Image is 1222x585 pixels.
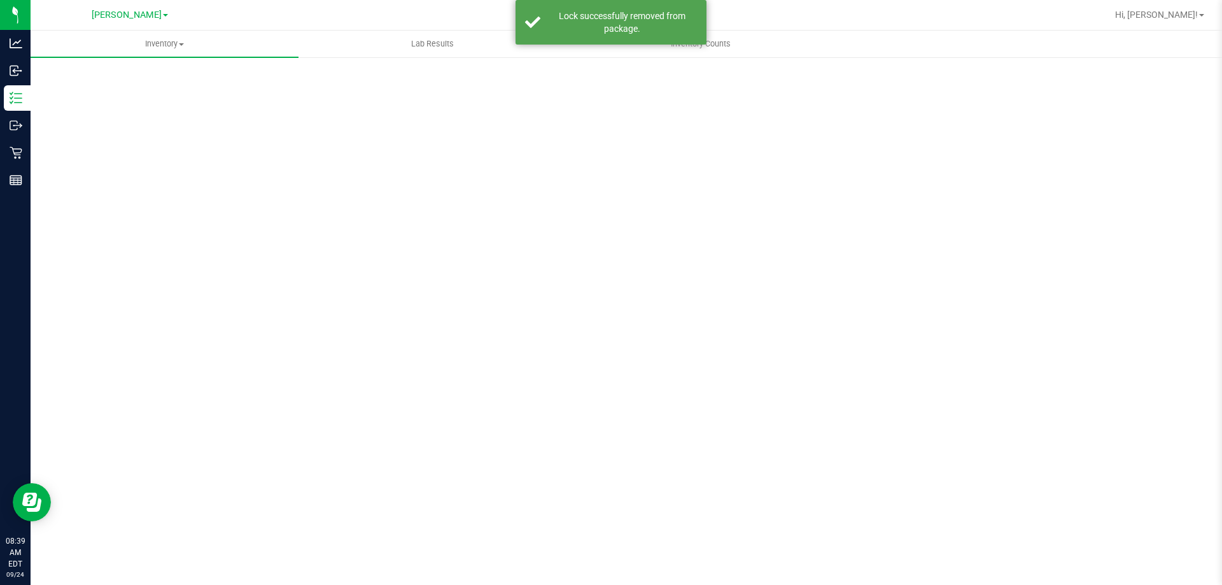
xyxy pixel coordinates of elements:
[10,146,22,159] inline-svg: Retail
[547,10,697,35] div: Lock successfully removed from package.
[1115,10,1198,20] span: Hi, [PERSON_NAME]!
[10,119,22,132] inline-svg: Outbound
[92,10,162,20] span: [PERSON_NAME]
[10,37,22,50] inline-svg: Analytics
[6,535,25,570] p: 08:39 AM EDT
[10,174,22,187] inline-svg: Reports
[31,38,298,50] span: Inventory
[10,92,22,104] inline-svg: Inventory
[13,483,51,521] iframe: Resource center
[10,64,22,77] inline-svg: Inbound
[394,38,471,50] span: Lab Results
[31,31,298,57] a: Inventory
[298,31,566,57] a: Lab Results
[6,570,25,579] p: 09/24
